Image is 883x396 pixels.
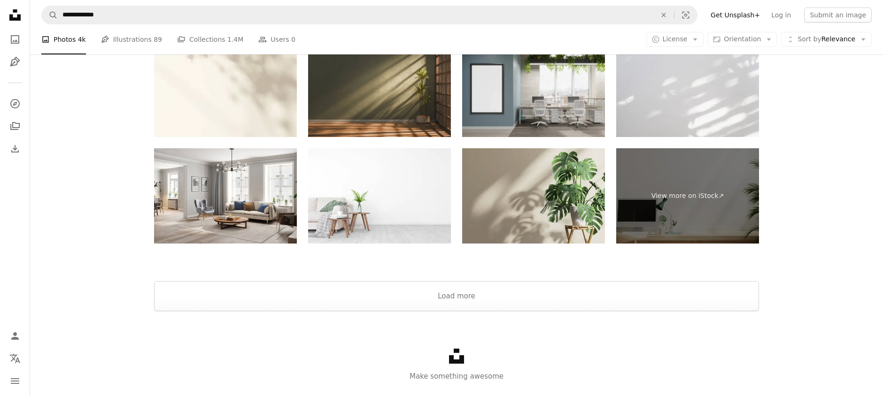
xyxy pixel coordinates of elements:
[804,8,872,23] button: Submit an image
[6,139,24,158] a: Download History
[653,6,674,24] button: Clear
[6,117,24,136] a: Collections
[227,34,243,45] span: 1.4M
[6,6,24,26] a: Home — Unsplash
[154,281,759,311] button: Load more
[154,148,297,244] img: Scandinavian Style Cozy Living Room Interior
[30,371,883,382] p: Make something awesome
[6,30,24,49] a: Photos
[6,53,24,71] a: Illustrations
[308,42,451,137] img: Empty living room interior
[42,6,58,24] button: Search Unsplash
[258,24,295,54] a: Users 0
[616,148,759,244] a: View more on iStock↗
[646,32,704,47] button: License
[6,372,24,390] button: Menu
[6,94,24,113] a: Explore
[707,32,777,47] button: Orientation
[705,8,766,23] a: Get Unsplash+
[616,42,759,137] img: Natural shadow overlay on white texture background, for overlay on product presentation, backdrop...
[6,327,24,345] a: Log in / Sign up
[462,42,605,137] img: Modern Open Plan Empty Office With Creeper Plants And Close-up View Of Empty Poster On The Wall
[41,6,697,24] form: Find visuals sitewide
[6,349,24,368] button: Language
[177,24,243,54] a: Collections 1.4M
[462,148,605,244] img: Healthy green monstera plant in white ceramic pot on wooden side table with sunlight from window ...
[724,35,761,43] span: Orientation
[781,32,872,47] button: Sort byRelevance
[663,35,688,43] span: License
[291,34,295,45] span: 0
[798,35,855,44] span: Relevance
[154,34,162,45] span: 89
[101,24,162,54] a: Illustrations 89
[154,42,297,137] img: Beautiful soft dappled light and plant leaf shadow on minimal beige wall background
[674,6,697,24] button: Visual search
[766,8,797,23] a: Log in
[308,148,451,244] img: Mock up, Modern Living room, interior design with free space on right 3D Render
[798,35,821,43] span: Sort by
